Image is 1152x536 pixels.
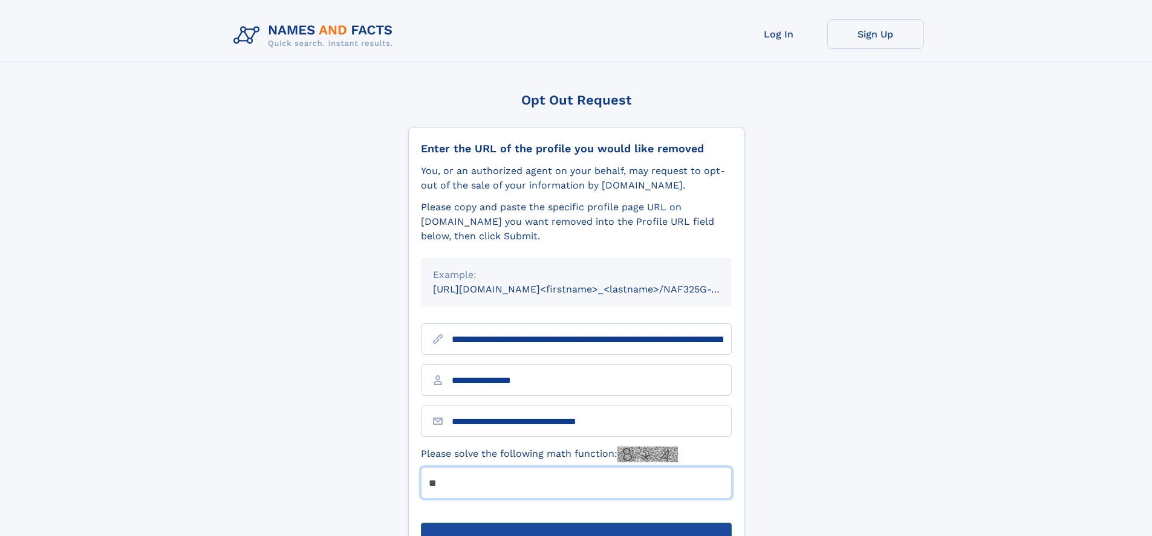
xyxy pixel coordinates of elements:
[433,283,755,295] small: [URL][DOMAIN_NAME]<firstname>_<lastname>/NAF325G-xxxxxxxx
[827,19,924,49] a: Sign Up
[408,92,744,108] div: Opt Out Request
[433,268,720,282] div: Example:
[421,142,732,155] div: Enter the URL of the profile you would like removed
[229,19,403,52] img: Logo Names and Facts
[731,19,827,49] a: Log In
[421,200,732,244] div: Please copy and paste the specific profile page URL on [DOMAIN_NAME] you want removed into the Pr...
[421,164,732,193] div: You, or an authorized agent on your behalf, may request to opt-out of the sale of your informatio...
[421,447,678,462] label: Please solve the following math function:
